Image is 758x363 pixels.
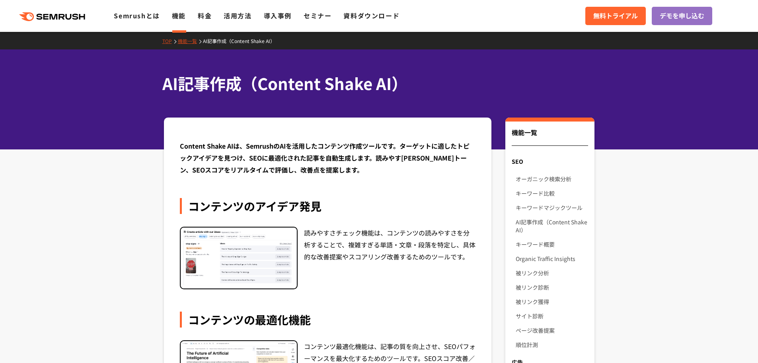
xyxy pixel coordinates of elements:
[585,7,646,25] a: 無料トライアル
[516,323,588,337] a: ページ改善提案
[180,140,476,176] div: Content Shake AIは、SemrushのAIを活用したコンテンツ作成ツールです。ターゲットに適したトピックアイデアを見つけ、SEOに最適化された記事を自動生成します。読みやす[PER...
[516,186,588,200] a: キーワード比較
[516,200,588,215] a: キーワードマジックツール
[224,11,251,20] a: 活用方法
[198,11,212,20] a: 料金
[516,266,588,280] a: 被リンク分析
[512,128,588,146] div: 機能一覧
[162,72,588,95] h1: AI記事作成（Content Shake AI）
[343,11,399,20] a: 資料ダウンロード
[516,294,588,309] a: 被リンク獲得
[516,309,588,323] a: サイト診断
[178,37,203,44] a: 機能一覧
[516,172,588,186] a: オーガニック検索分析
[304,11,331,20] a: セミナー
[180,312,476,328] div: コンテンツの最適化機能
[172,11,186,20] a: 機能
[264,11,292,20] a: 導入事例
[203,37,281,44] a: AI記事作成（Content Shake AI）
[304,227,476,289] div: 読みやすさチェック機能は、コンテンツの読みやすさを分析することで、複雑すぎる単語・文章・段落を特定し、具体的な改善提案やスコアリング改善するためのツールです。
[180,198,476,214] div: コンテンツのアイデア発見
[516,237,588,251] a: キーワード概要
[505,154,594,169] div: SEO
[516,251,588,266] a: Organic Traffic Insights
[516,215,588,237] a: AI記事作成（Content Shake AI）
[593,11,638,21] span: 無料トライアル
[114,11,160,20] a: Semrushとは
[652,7,712,25] a: デモを申し込む
[162,37,178,44] a: TOP
[516,337,588,352] a: 順位計測
[660,11,704,21] span: デモを申し込む
[181,228,297,288] img: コンテンツのアイデア発見
[516,280,588,294] a: 被リンク診断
